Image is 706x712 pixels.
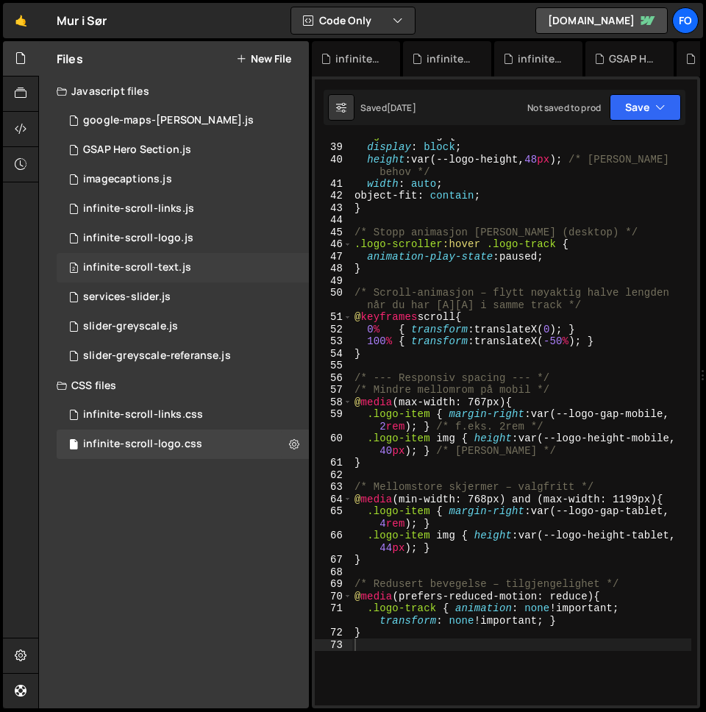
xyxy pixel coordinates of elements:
[315,505,352,530] div: 65
[291,7,415,34] button: Code Only
[83,291,171,304] div: services-slider.js
[527,102,601,114] div: Not saved to prod
[83,320,178,333] div: slider-greyscale.js
[57,106,309,135] div: 15856/44408.js
[3,3,39,38] a: 🤙
[315,154,352,178] div: 40
[57,194,309,224] div: 15856/45045.js
[57,430,309,459] div: 15856/44474.css
[315,263,352,275] div: 48
[83,202,194,216] div: infinite-scroll-links.js
[315,251,352,263] div: 47
[610,94,681,121] button: Save
[315,335,352,348] div: 53
[39,76,309,106] div: Javascript files
[236,53,291,65] button: New File
[315,432,352,457] div: 60
[315,554,352,566] div: 67
[83,173,172,186] div: imagecaptions.js
[57,400,309,430] div: 15856/45042.css
[83,408,203,421] div: infinite-scroll-links.css
[315,190,352,202] div: 42
[315,275,352,288] div: 49
[315,627,352,639] div: 72
[57,12,107,29] div: Mur i Sør
[315,408,352,432] div: 59
[315,591,352,603] div: 70
[315,396,352,409] div: 58
[315,566,352,579] div: 68
[315,481,352,494] div: 63
[335,51,382,66] div: infinite-scroll-links.js
[315,311,352,324] div: 51
[57,253,309,282] div: 15856/42353.js
[57,341,309,371] div: 15856/44486.js
[609,51,656,66] div: GSAP Hero Section.js
[315,141,352,154] div: 39
[39,371,309,400] div: CSS files
[315,202,352,215] div: 43
[83,349,231,363] div: slider-greyscale-referanse.js
[315,469,352,482] div: 62
[315,360,352,372] div: 55
[387,102,416,114] div: [DATE]
[315,227,352,239] div: 45
[315,348,352,360] div: 54
[315,530,352,554] div: 66
[315,639,352,652] div: 73
[83,261,191,274] div: infinite-scroll-text.js
[315,238,352,251] div: 46
[672,7,699,34] a: Fo
[57,312,309,341] div: 15856/42354.js
[315,578,352,591] div: 69
[83,232,193,245] div: infinite-scroll-logo.js
[315,602,352,627] div: 71
[57,224,309,253] div: 15856/44475.js
[535,7,668,34] a: [DOMAIN_NAME]
[57,282,309,312] div: 15856/42255.js
[315,457,352,469] div: 61
[69,263,78,275] span: 2
[315,372,352,385] div: 56
[83,438,202,451] div: infinite-scroll-logo.css
[57,51,83,67] h2: Files
[427,51,474,66] div: infinite-scroll-links.css
[360,102,416,114] div: Saved
[315,214,352,227] div: 44
[57,135,309,165] div: 15856/42251.js
[315,494,352,506] div: 64
[83,114,254,127] div: google-maps-[PERSON_NAME].js
[315,287,352,311] div: 50
[315,178,352,191] div: 41
[83,143,191,157] div: GSAP Hero Section.js
[518,51,565,66] div: infinite-scroll-text.js
[315,324,352,336] div: 52
[315,384,352,396] div: 57
[57,165,309,194] div: 15856/44399.js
